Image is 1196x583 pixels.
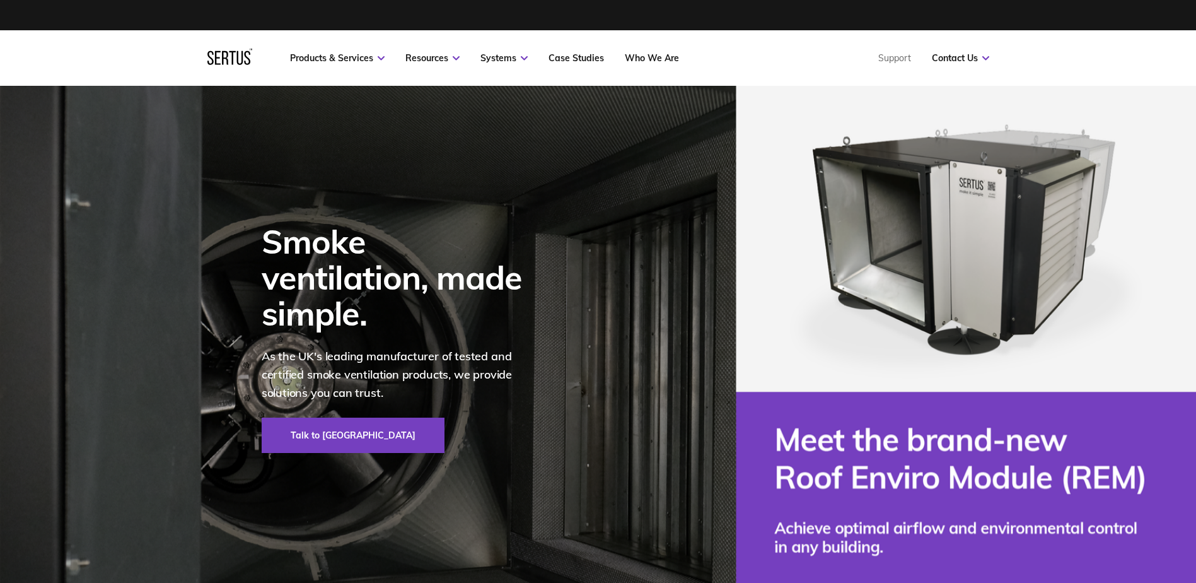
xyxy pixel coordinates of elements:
[262,418,444,453] a: Talk to [GEOGRAPHIC_DATA]
[480,52,528,64] a: Systems
[625,52,679,64] a: Who We Are
[290,52,385,64] a: Products & Services
[405,52,460,64] a: Resources
[878,52,911,64] a: Support
[549,52,604,64] a: Case Studies
[262,348,539,402] p: As the UK's leading manufacturer of tested and certified smoke ventilation products, we provide s...
[932,52,989,64] a: Contact Us
[262,223,539,332] div: Smoke ventilation, made simple.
